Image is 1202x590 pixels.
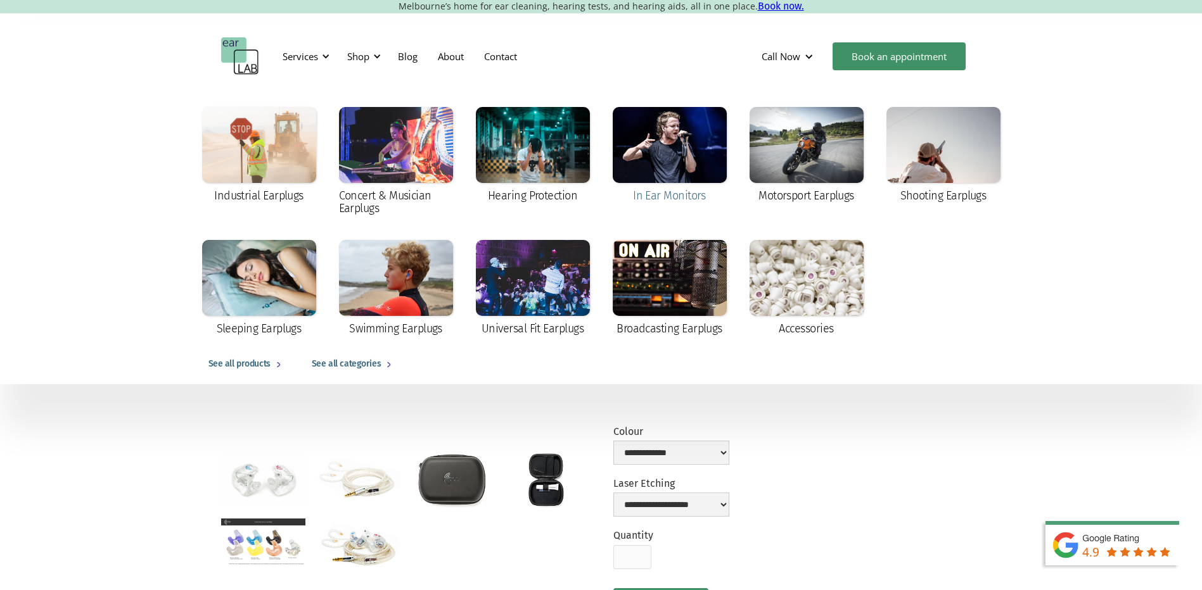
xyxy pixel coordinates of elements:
a: home [221,37,259,75]
a: open lightbox [504,453,589,508]
div: See all products [208,356,271,372]
a: Swimming Earplugs [333,234,459,344]
a: See all products [196,344,299,384]
label: Quantity [613,529,653,541]
a: open lightbox [410,453,494,508]
label: Colour [613,425,729,437]
a: open lightbox [316,518,400,571]
div: Motorsport Earplugs [758,189,854,202]
div: Accessories [779,322,833,335]
div: In Ear Monitors [633,189,706,202]
div: Shop [347,50,369,63]
a: Motorsport Earplugs [743,101,870,211]
div: Swimming Earplugs [349,322,442,335]
div: Universal Fit Earplugs [482,322,584,335]
div: Services [275,37,333,75]
div: Shop [340,37,385,75]
div: Call Now [751,37,826,75]
a: Industrial Earplugs [196,101,323,211]
a: Universal Fit Earplugs [470,234,596,344]
a: Shooting Earplugs [880,101,1007,211]
div: Industrial Earplugs [214,189,304,202]
a: open lightbox [221,518,305,565]
a: open lightbox [221,453,305,506]
div: Broadcasting Earplugs [617,322,722,335]
a: Blog [388,38,428,75]
div: See all categories [312,356,381,372]
a: Sleeping Earplugs [196,234,323,344]
a: Concert & Musician Earplugs [333,101,459,223]
a: Book an appointment [833,42,966,70]
a: See all categories [299,344,409,384]
div: Hearing Protection [488,189,577,202]
a: open lightbox [316,453,400,505]
div: Services [283,50,318,63]
div: Shooting Earplugs [900,189,987,202]
a: Contact [474,38,527,75]
div: Sleeping Earplugs [217,322,302,335]
a: About [428,38,474,75]
a: Broadcasting Earplugs [606,234,733,344]
a: Accessories [743,234,870,344]
a: Hearing Protection [470,101,596,211]
a: In Ear Monitors [606,101,733,211]
div: Concert & Musician Earplugs [339,189,453,215]
label: Laser Etching [613,477,729,489]
div: Call Now [762,50,800,63]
